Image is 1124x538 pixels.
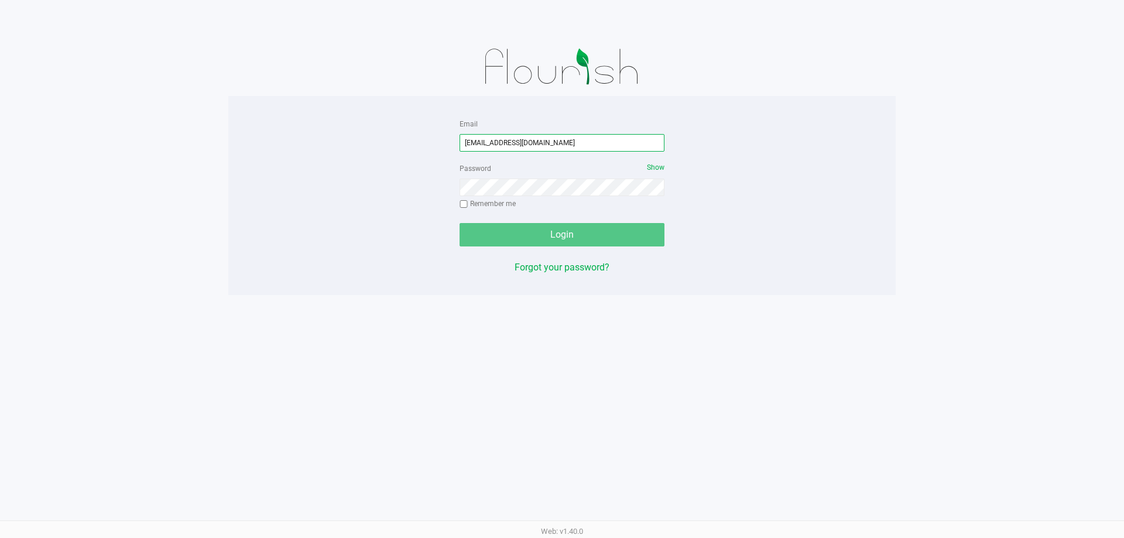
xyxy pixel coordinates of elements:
label: Password [460,163,491,174]
input: Remember me [460,200,468,208]
label: Remember me [460,198,516,209]
span: Web: v1.40.0 [541,527,583,536]
span: Show [647,163,664,172]
label: Email [460,119,478,129]
button: Forgot your password? [515,261,609,275]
